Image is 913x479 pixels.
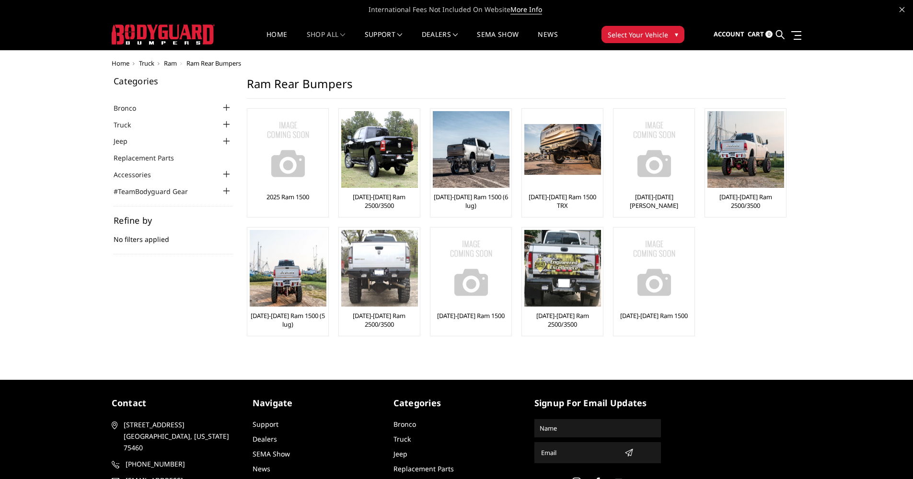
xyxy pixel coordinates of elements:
h5: Categories [393,397,520,410]
a: Bronco [114,103,148,113]
a: Accessories [114,170,163,180]
a: No Image [616,111,692,188]
img: No Image [616,230,693,307]
h5: Navigate [253,397,379,410]
a: [DATE]-[DATE] Ram 1500 [437,311,505,320]
a: [DATE]-[DATE] Ram 1500 [620,311,688,320]
a: Truck [114,120,143,130]
h5: Categories [114,77,232,85]
a: SEMA Show [477,31,519,50]
span: [STREET_ADDRESS] [GEOGRAPHIC_DATA], [US_STATE] 75460 [124,419,235,454]
span: Ram Rear Bumpers [186,59,241,68]
a: Dealers [253,434,277,444]
a: SEMA Show [253,449,290,458]
a: [PHONE_NUMBER] [112,458,238,470]
a: Bronco [393,420,416,429]
a: shop all [307,31,346,50]
span: Select Your Vehicle [608,30,668,40]
h5: contact [112,397,238,410]
div: No filters applied [114,216,232,254]
a: [DATE]-[DATE] Ram 2500/3500 [707,193,784,210]
span: Account [714,30,744,38]
a: Support [253,420,278,429]
img: BODYGUARD BUMPERS [112,24,215,45]
span: [PHONE_NUMBER] [126,458,237,470]
a: Truck [139,59,154,68]
a: #TeamBodyguard Gear [114,186,200,196]
img: No Image [433,230,509,307]
a: Dealers [422,31,458,50]
input: Email [537,445,621,460]
span: 0 [765,31,773,38]
h5: signup for email updates [534,397,661,410]
img: No Image [250,111,326,188]
a: Replacement Parts [114,153,186,163]
span: ▾ [675,29,678,39]
a: Replacement Parts [393,464,454,473]
a: More Info [510,5,542,14]
a: News [538,31,557,50]
img: No Image [616,111,693,188]
h1: Ram Rear Bumpers [247,77,786,99]
a: No Image [433,230,509,307]
a: [DATE]-[DATE] Ram 2500/3500 [524,311,601,329]
a: [DATE]-[DATE] Ram 2500/3500 [341,193,417,210]
button: Select Your Vehicle [601,26,684,43]
a: Truck [393,434,411,444]
a: Home [112,59,129,68]
input: Name [536,421,659,436]
a: Jeep [393,449,407,458]
a: Ram [164,59,177,68]
a: Home [266,31,287,50]
a: No Image [616,230,692,307]
a: Jeep [114,136,139,146]
a: Support [365,31,403,50]
a: Account [714,22,744,47]
a: [DATE]-[DATE] Ram 2500/3500 [341,311,417,329]
a: [DATE]-[DATE] Ram 1500 (5 lug) [250,311,326,329]
span: Cart [748,30,764,38]
a: Cart 0 [748,22,773,47]
a: 2025 Ram 1500 [266,193,309,201]
a: [DATE]-[DATE] [PERSON_NAME] [616,193,692,210]
h5: Refine by [114,216,232,225]
a: [DATE]-[DATE] Ram 1500 (6 lug) [433,193,509,210]
a: News [253,464,270,473]
a: [DATE]-[DATE] Ram 1500 TRX [524,193,601,210]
